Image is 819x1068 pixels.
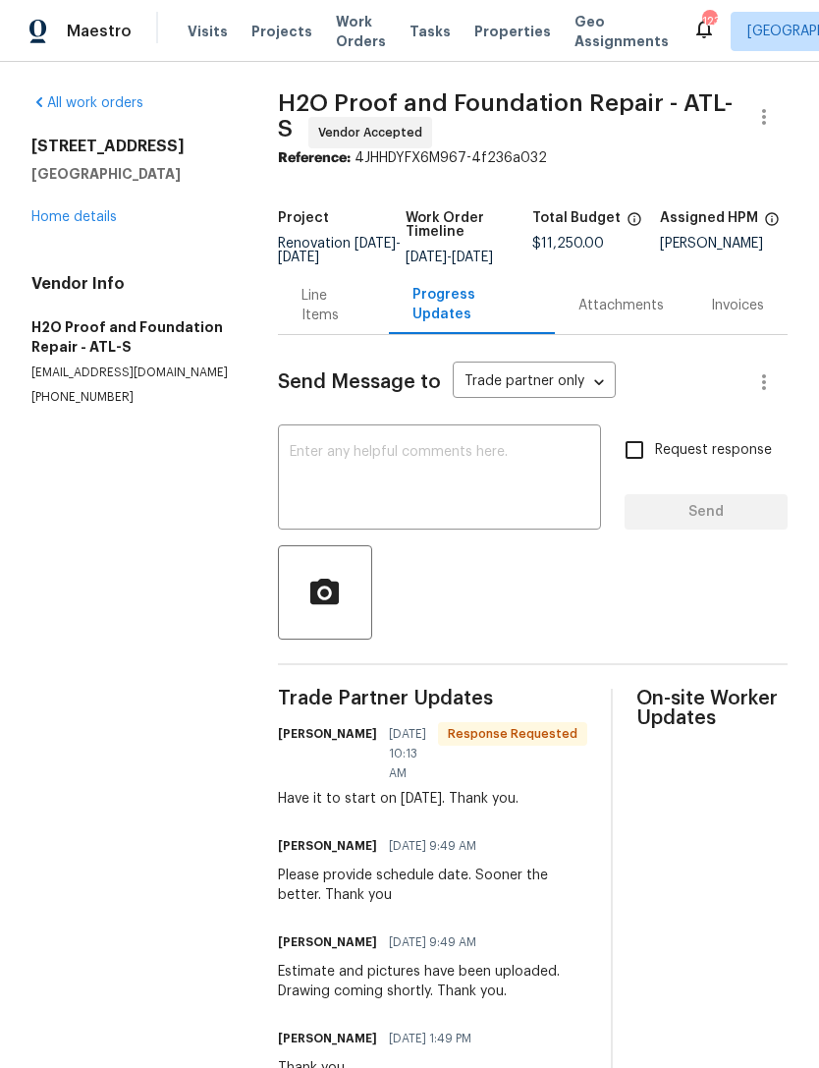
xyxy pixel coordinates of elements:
[278,151,351,165] b: Reference:
[627,211,642,237] span: The total cost of line items that have been proposed by Opendoor. This sum includes line items th...
[278,1029,377,1048] h6: [PERSON_NAME]
[278,724,377,744] h6: [PERSON_NAME]
[278,237,401,264] span: -
[452,251,493,264] span: [DATE]
[440,724,585,744] span: Response Requested
[409,25,451,38] span: Tasks
[31,389,231,406] p: [PHONE_NUMBER]
[636,689,788,728] span: On-site Worker Updates
[355,237,396,251] span: [DATE]
[301,286,365,325] div: Line Items
[278,932,377,952] h6: [PERSON_NAME]
[31,365,231,381] p: [EMAIL_ADDRESS][DOMAIN_NAME]
[389,932,476,952] span: [DATE] 9:49 AM
[406,211,533,239] h5: Work Order Timeline
[278,836,377,856] h6: [PERSON_NAME]
[31,210,117,224] a: Home details
[31,274,231,294] h4: Vendor Info
[278,372,441,392] span: Send Message to
[532,211,621,225] h5: Total Budget
[278,237,401,264] span: Renovation
[31,96,143,110] a: All work orders
[660,237,788,251] div: [PERSON_NAME]
[31,317,231,357] h5: H2O Proof and Foundation Repair - ATL-S
[412,285,531,324] div: Progress Updates
[474,22,551,41] span: Properties
[278,251,319,264] span: [DATE]
[764,211,780,237] span: The hpm assigned to this work order.
[389,724,426,783] span: [DATE] 10:13 AM
[574,12,669,51] span: Geo Assignments
[278,962,587,1001] div: Estimate and pictures have been uploaded. Drawing coming shortly. Thank you.
[31,137,231,156] h2: [STREET_ADDRESS]
[278,91,733,141] span: H2O Proof and Foundation Repair - ATL-S
[278,789,587,809] div: Have it to start on [DATE]. Thank you.
[278,866,587,905] div: Please provide schedule date. Sooner the better. Thank you
[31,164,231,184] h5: [GEOGRAPHIC_DATA]
[278,211,329,225] h5: Project
[532,237,604,251] span: $11,250.00
[655,440,772,461] span: Request response
[660,211,758,225] h5: Assigned HPM
[406,251,493,264] span: -
[389,1029,471,1048] span: [DATE] 1:49 PM
[67,22,132,41] span: Maestro
[278,148,788,168] div: 4JHHDYFX6M967-4f236a032
[453,366,616,399] div: Trade partner only
[278,689,587,708] span: Trade Partner Updates
[711,296,764,315] div: Invoices
[578,296,664,315] div: Attachments
[702,12,716,31] div: 123
[251,22,312,41] span: Projects
[406,251,447,264] span: [DATE]
[188,22,228,41] span: Visits
[318,123,430,142] span: Vendor Accepted
[389,836,476,856] span: [DATE] 9:49 AM
[336,12,386,51] span: Work Orders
